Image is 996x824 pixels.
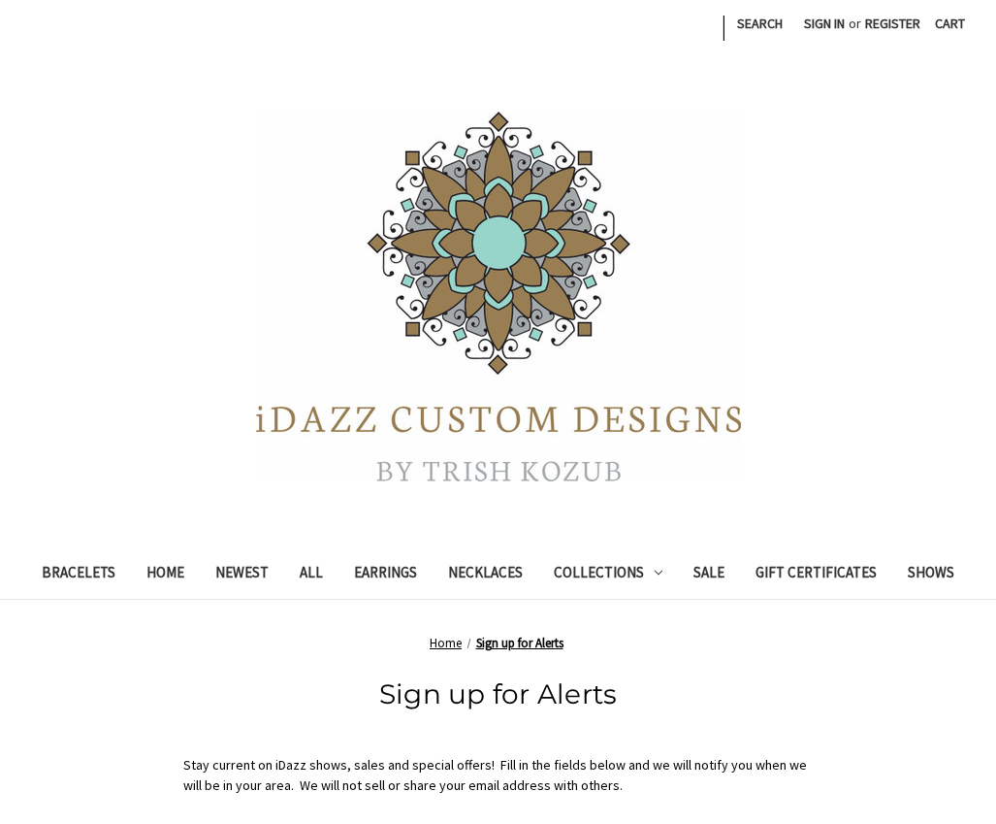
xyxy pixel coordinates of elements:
a: Home [131,551,200,599]
a: All [284,551,338,599]
a: Sale [678,551,740,599]
a: Home [430,635,462,651]
a: Necklaces [433,551,538,599]
p: Stay current on iDazz shows, sales and special offers! Fill in the fields below and we will notif... [183,755,814,796]
span: Cart [935,15,965,32]
h1: Sign up for Alerts [11,674,986,714]
a: Sign up for Alerts [476,635,563,651]
li: | [720,8,726,45]
img: iDazz Custom Designs [256,112,741,481]
nav: Breadcrumb [20,634,976,653]
a: Shows [892,551,970,599]
a: Bracelets [26,551,131,599]
a: Earrings [338,551,433,599]
a: Gift Certificates [740,551,892,599]
span: or [847,14,863,34]
a: Newest [200,551,284,599]
a: Collections [538,551,678,599]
